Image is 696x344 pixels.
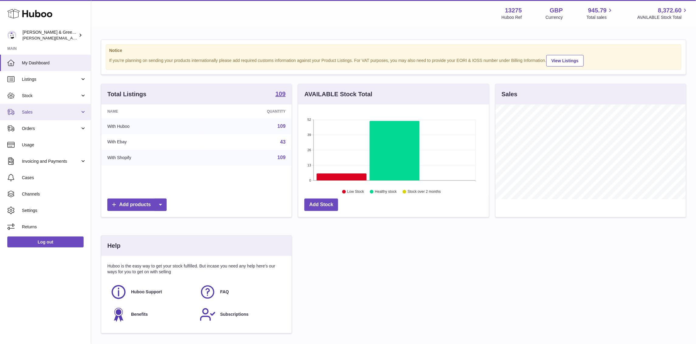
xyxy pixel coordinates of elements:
span: Benefits [131,312,148,317]
span: [PERSON_NAME][EMAIL_ADDRESS][DOMAIN_NAME] [23,36,122,40]
h3: Total Listings [107,90,147,98]
span: Returns [22,224,86,230]
a: Add products [107,199,167,211]
a: 109 [275,91,286,98]
span: AVAILABLE Stock Total [637,15,689,20]
h3: AVAILABLE Stock Total [304,90,372,98]
span: Total sales [587,15,614,20]
a: View Listings [546,55,584,66]
a: FAQ [199,284,282,300]
td: With Shopify [101,150,204,165]
a: Add Stock [304,199,338,211]
th: Name [101,104,204,118]
div: Currency [546,15,563,20]
text: 0 [310,179,311,182]
div: [PERSON_NAME] & Green Ltd [23,29,77,41]
span: Sales [22,109,80,115]
text: Low Stock [347,190,364,194]
p: Huboo is the easy way to get your stock fulfilled. But incase you need any help here's our ways f... [107,263,286,275]
text: Healthy stock [375,190,397,194]
a: 109 [278,124,286,129]
a: Huboo Support [110,284,193,300]
td: With Huboo [101,118,204,134]
a: 43 [280,139,286,145]
text: 52 [308,118,311,121]
span: Huboo Support [131,289,162,295]
span: Invoicing and Payments [22,158,80,164]
strong: GBP [550,6,563,15]
span: Listings [22,77,80,82]
text: Stock over 2 months [408,190,441,194]
div: If you're planning on sending your products internationally please add required customs informati... [109,54,678,66]
a: 945.79 Total sales [587,6,614,20]
a: Subscriptions [199,306,282,323]
td: With Ebay [101,134,204,150]
text: 26 [308,148,311,152]
span: Stock [22,93,80,99]
span: My Dashboard [22,60,86,66]
span: Cases [22,175,86,181]
span: 8,372.60 [658,6,682,15]
strong: 109 [275,91,286,97]
h3: Help [107,242,120,250]
span: Subscriptions [220,312,248,317]
span: FAQ [220,289,229,295]
a: 109 [278,155,286,160]
span: Usage [22,142,86,148]
span: 945.79 [588,6,607,15]
text: 39 [308,133,311,137]
a: Benefits [110,306,193,323]
span: Settings [22,208,86,213]
strong: Notice [109,48,678,53]
text: 13 [308,163,311,167]
span: Orders [22,126,80,131]
th: Quantity [204,104,292,118]
a: Log out [7,237,84,247]
span: Channels [22,191,86,197]
div: Huboo Ref [502,15,522,20]
h3: Sales [502,90,518,98]
img: ellen@bluebadgecompany.co.uk [7,31,16,40]
a: 8,372.60 AVAILABLE Stock Total [637,6,689,20]
strong: 13275 [505,6,522,15]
